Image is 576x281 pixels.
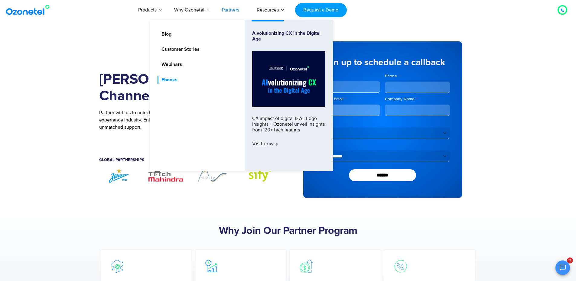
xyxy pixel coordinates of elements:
a: Customer Stories [158,46,200,53]
img: Alvolutionizing.jpg [252,51,325,107]
a: Request a Demo [295,3,347,17]
button: Open chat [555,260,570,275]
label: Full Name [315,73,380,79]
img: Sify [239,168,279,183]
span: Visit now [252,141,278,147]
a: Ebooks [158,76,178,84]
p: Partner with us to unlock new revenue streams in the fast-growing customer experience industry. E... [99,109,279,131]
h5: Global Partnerships [99,158,279,162]
div: 5 / 7 [239,168,279,183]
label: Company Name [385,96,450,102]
label: Country [315,119,450,125]
a: Alvolutionizing CX in the Digital AgeCX impact of digital & AI: Edge Insights + Ozonetel unveil i... [252,31,325,160]
img: Stetig [192,168,233,183]
a: Blog [158,31,172,38]
div: 2 / 7 [99,168,140,183]
label: Business Email [315,96,380,102]
label: Partner [315,142,450,148]
h2: Why Join Our Partner Program [99,225,477,237]
span: 3 [567,257,573,263]
div: 4 / 7 [192,168,233,183]
h1: [PERSON_NAME]’s Channel Partner Program [99,71,279,105]
div: 3 / 7 [145,168,186,183]
label: Phone [385,73,450,79]
h5: Sign up to schedule a callback [315,58,450,67]
img: TechMahindra [145,168,186,183]
div: Image Carousel [99,168,279,183]
a: Webinars [158,61,183,68]
img: ZENIT [99,168,140,183]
